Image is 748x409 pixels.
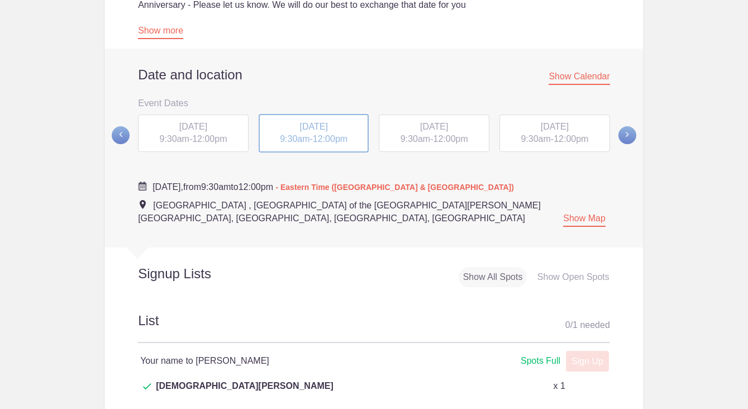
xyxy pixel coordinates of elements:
button: [DATE] 9:30am-12:00pm [378,114,490,153]
div: Show All Spots [459,267,527,288]
span: 12:00pm [192,134,227,144]
button: [DATE] 9:30am-12:00pm [137,114,249,153]
span: 12:00pm [313,134,347,144]
span: 12:00pm [433,134,468,144]
span: [DATE] [420,122,448,131]
span: 12:00pm [239,182,273,192]
div: Show Open Spots [533,267,614,288]
div: 0 1 needed [565,317,610,334]
a: Show Map [563,213,606,227]
span: [DATE] [179,122,207,131]
h3: Event Dates [138,94,610,111]
img: Cal purple [138,182,147,191]
img: Event location [140,200,146,209]
button: [DATE] 9:30am-12:00pm [499,114,611,153]
div: - [138,115,249,153]
span: 9:30am [160,134,189,144]
span: [DATE] [541,122,569,131]
img: Check dark green [143,383,151,390]
span: [DATE] [299,122,327,131]
h2: List [138,311,610,343]
span: 9:30am [401,134,430,144]
div: Spots Full [521,354,560,368]
p: x 1 [553,379,565,393]
h2: Date and location [138,66,610,83]
span: 12:00pm [554,134,588,144]
span: / [570,320,573,330]
span: [DEMOGRAPHIC_DATA][PERSON_NAME] [156,379,333,406]
div: - [259,114,369,153]
span: 9:30am [521,134,550,144]
span: 9:30am [201,182,231,192]
button: [DATE] 9:30am-12:00pm [258,113,370,154]
span: [DATE], [153,182,183,192]
div: - [379,115,489,153]
h2: Signup Lists [104,265,284,282]
div: - [499,115,610,153]
a: Show more [138,26,183,39]
span: [GEOGRAPHIC_DATA] , [GEOGRAPHIC_DATA] of the [GEOGRAPHIC_DATA][PERSON_NAME][GEOGRAPHIC_DATA], [GE... [138,201,541,223]
span: from to [153,182,514,192]
span: 9:30am [280,134,309,144]
span: Show Calendar [549,72,609,85]
h4: Your name to [PERSON_NAME] [140,354,374,368]
span: - Eastern Time ([GEOGRAPHIC_DATA] & [GEOGRAPHIC_DATA]) [275,183,514,192]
